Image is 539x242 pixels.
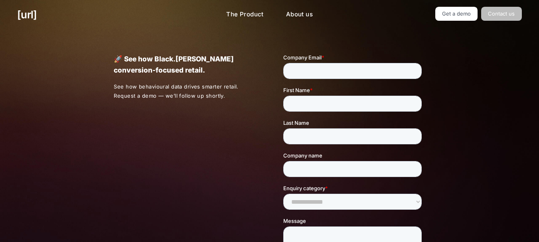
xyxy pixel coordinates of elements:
p: See how behavioural data drives smarter retail. Request a demo — we’ll follow up shortly. [114,82,256,100]
a: [URL] [17,7,37,22]
p: 🚀 See how Black.[PERSON_NAME] conversion-focused retail. [114,53,255,76]
a: Get a demo [435,7,478,21]
a: Contact us [481,7,522,21]
a: The Product [220,7,270,22]
a: About us [280,7,319,22]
